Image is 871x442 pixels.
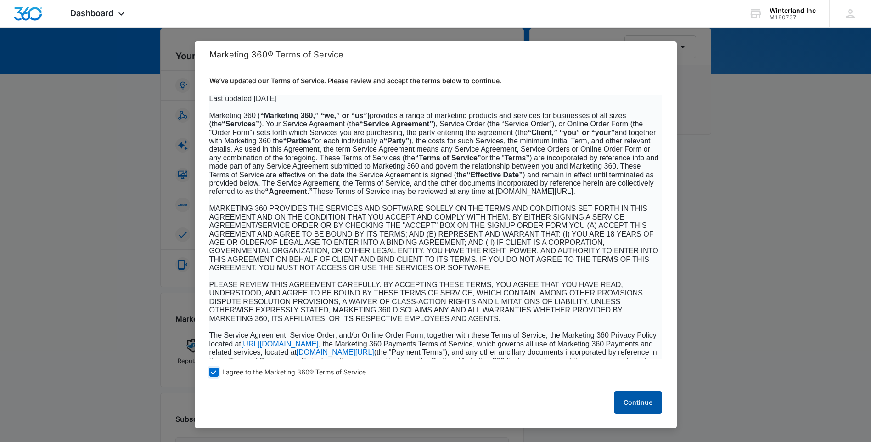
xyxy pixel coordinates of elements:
p: We’ve updated our Terms of Service. Please review and accept the terms below to continue. [209,76,662,85]
span: Dashboard [70,8,113,18]
button: Continue [614,391,662,414]
b: “Parties” [283,137,315,145]
b: “Agreement.” [265,187,313,195]
b: “Effective Date” [466,171,523,179]
div: account name [770,7,816,14]
a: [URL][DOMAIN_NAME] [241,340,319,348]
b: “Service Agreement” [360,120,433,128]
span: MARKETING 360 PROVIDES THE SERVICES AND SOFTWARE SOLELY ON THE TERMS AND CONDITIONS SET FORTH IN ... [209,204,658,272]
div: account id [770,14,816,21]
b: Terms” [505,154,530,162]
span: Marketing 360 ( provides a range of marketing products and services for businesses of all sizes (... [209,112,659,196]
b: “Client,” “you” or “your” [528,129,614,136]
span: I agree to the Marketing 360® Terms of Service [222,368,366,377]
span: Last updated [DATE] [209,95,277,102]
b: “Services” [222,120,259,128]
span: , the Marketing 360 Payments Terms of Service, which governs all use of Marketing 360 Payments an... [209,340,653,356]
h2: Marketing 360® Terms of Service [209,50,662,59]
b: “Marketing 360,” “we,” or “us”) [260,112,370,119]
span: (the "Payment Terms"), and any other ancillary documents incorporated by reference in these Terms... [209,348,657,373]
a: [DOMAIN_NAME][URL] [297,349,374,356]
b: “Party” [383,137,409,145]
span: The Service Agreement, Service Order, and/or Online Order Form, together with these Terms of Serv... [209,331,657,347]
b: “Terms of Service” [415,154,481,162]
span: PLEASE REVIEW THIS AGREEMENT CAREFULLY. BY ACCEPTING THESE TERMS, YOU AGREE THAT YOU HAVE READ, U... [209,281,645,323]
